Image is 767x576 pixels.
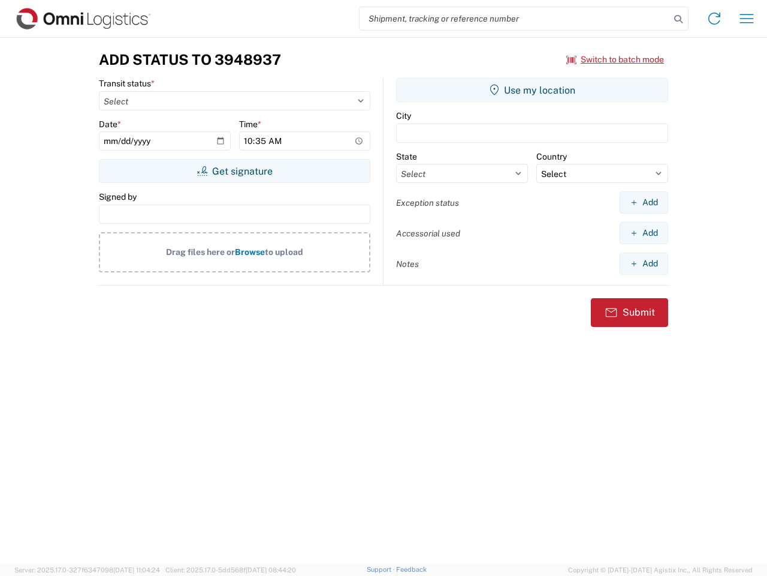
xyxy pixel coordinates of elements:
[113,566,160,574] span: [DATE] 11:04:24
[396,78,668,102] button: Use my location
[620,222,668,244] button: Add
[99,159,370,183] button: Get signature
[99,78,155,89] label: Transit status
[396,197,459,208] label: Exception status
[99,191,137,202] label: Signed by
[235,247,265,257] span: Browse
[99,119,121,130] label: Date
[239,119,261,130] label: Time
[536,151,567,162] label: Country
[591,298,668,327] button: Submit
[396,151,417,162] label: State
[166,247,235,257] span: Drag files here or
[620,191,668,214] button: Add
[396,259,419,269] label: Notes
[566,50,664,70] button: Switch to batch mode
[367,566,397,573] a: Support
[265,247,303,257] span: to upload
[396,566,427,573] a: Feedback
[14,566,160,574] span: Server: 2025.17.0-327f6347098
[99,51,281,68] h3: Add Status to 3948937
[396,228,460,239] label: Accessorial used
[165,566,296,574] span: Client: 2025.17.0-5dd568f
[620,253,668,275] button: Add
[360,7,670,30] input: Shipment, tracking or reference number
[568,565,753,575] span: Copyright © [DATE]-[DATE] Agistix Inc., All Rights Reserved
[246,566,296,574] span: [DATE] 08:44:20
[396,110,411,121] label: City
